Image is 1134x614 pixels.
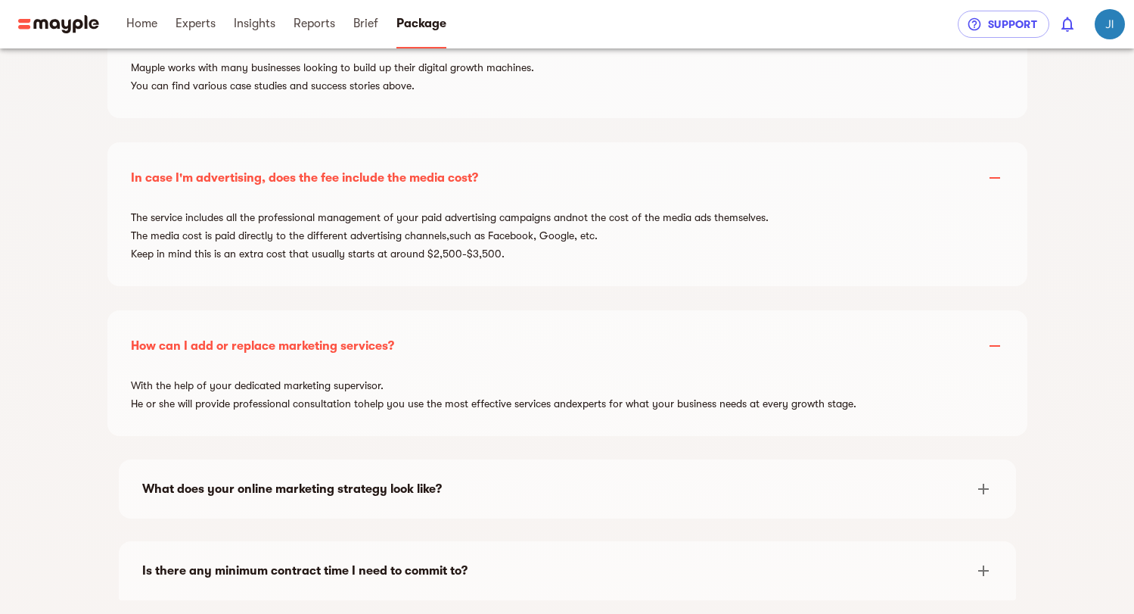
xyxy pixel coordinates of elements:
span: Support [970,15,1037,33]
span: Home [126,14,157,33]
span: Reports [294,14,335,33]
img: tvqtMCI3R92JAmaHQHce [1095,9,1125,39]
img: Main logo [18,15,99,33]
div: In case I'm advertising, does the fee include the media cost? [119,154,1016,202]
div: How can I add or replace marketing services? [131,337,977,355]
div: With the help of your dedicated marketing supervisor. He or she will provide professional consult... [119,370,1016,425]
span: Experts [176,14,216,33]
div: Is there any minimum contract time I need to commit to? [142,562,965,580]
div: How can I add or replace marketing services? [119,322,1016,370]
span: Package [396,14,446,33]
div: In case I'm advertising, does the fee include the media cost? [131,169,977,187]
div: What does your online marketing strategy look like? [130,471,1005,507]
div: What does your online marketing strategy look like? [142,480,965,498]
span: Insights [234,14,275,33]
span: Brief [353,14,378,33]
div: The service includes all the professional management of your paid advertising campaigns and not t... [119,202,1016,275]
div: Mayple works with many businesses looking to build up their digital growth machines. You can find... [119,52,1016,107]
button: Support [958,11,1049,38]
div: Is there any minimum contract time I need to commit to? [130,553,1005,589]
button: show 0 new notifications [1049,6,1086,42]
